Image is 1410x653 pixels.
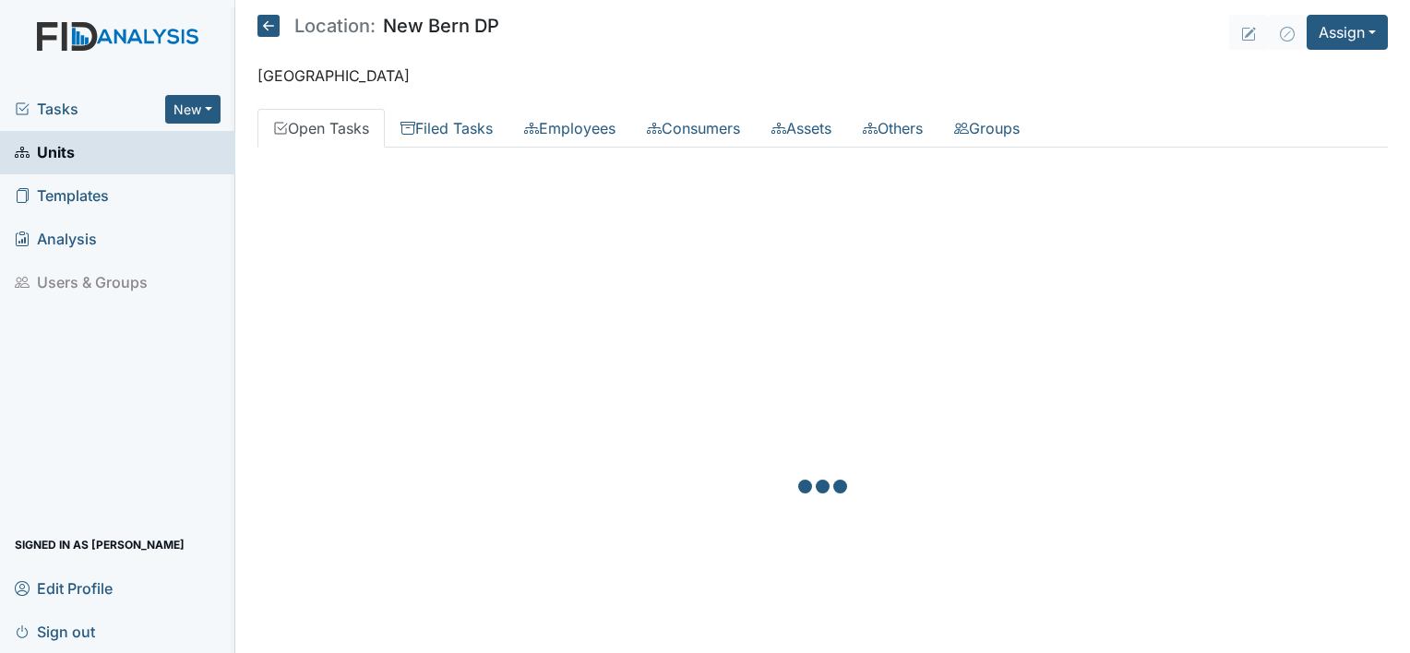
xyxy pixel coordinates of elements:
[15,574,113,602] span: Edit Profile
[1307,15,1388,50] button: Assign
[15,182,109,210] span: Templates
[15,98,165,120] a: Tasks
[15,617,95,646] span: Sign out
[847,109,938,148] a: Others
[165,95,221,124] button: New
[257,65,1388,87] p: [GEOGRAPHIC_DATA]
[294,17,376,35] span: Location:
[15,225,97,254] span: Analysis
[508,109,631,148] a: Employees
[938,109,1035,148] a: Groups
[15,530,185,559] span: Signed in as [PERSON_NAME]
[257,109,385,148] a: Open Tasks
[385,109,508,148] a: Filed Tasks
[756,109,847,148] a: Assets
[631,109,756,148] a: Consumers
[15,138,75,167] span: Units
[257,15,499,37] h5: New Bern DP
